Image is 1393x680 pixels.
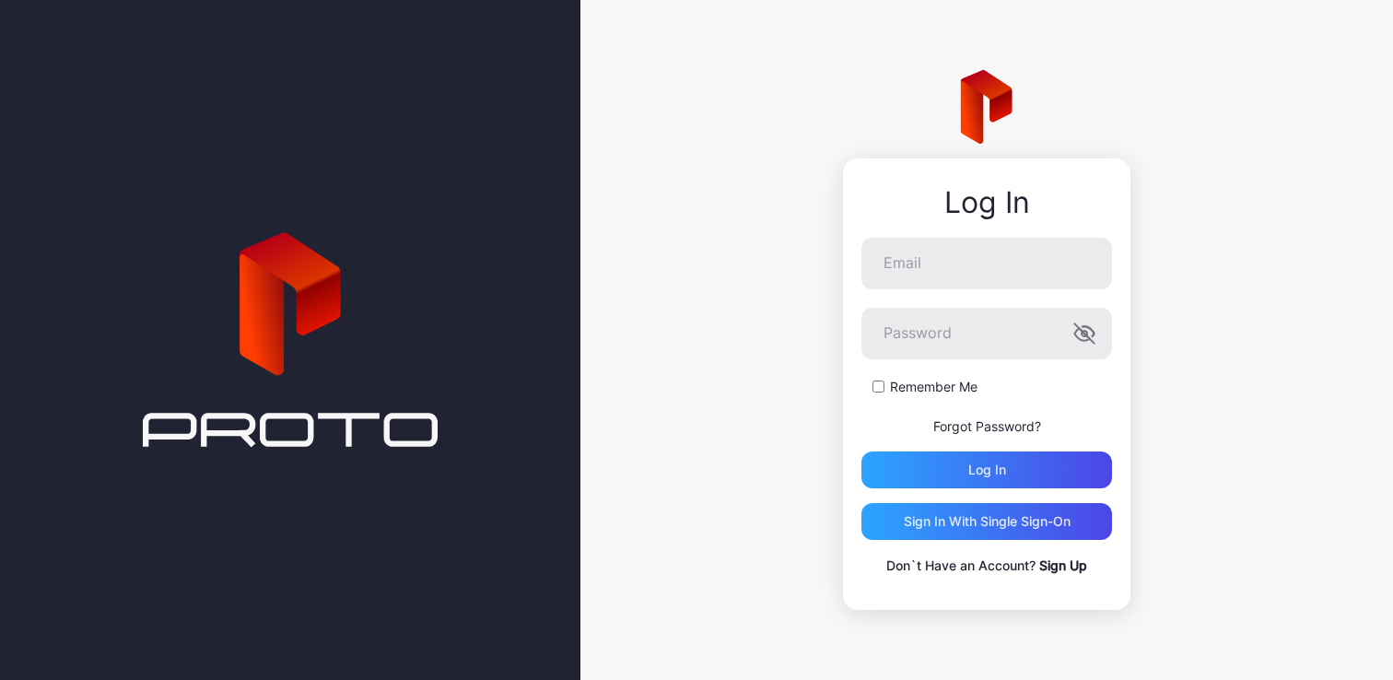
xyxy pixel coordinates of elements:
button: Password [1073,322,1095,345]
input: Email [861,238,1112,289]
p: Don`t Have an Account? [861,555,1112,577]
a: Sign Up [1039,557,1087,573]
input: Password [861,308,1112,359]
div: Sign in With Single Sign-On [904,514,1071,529]
div: Log In [861,186,1112,219]
a: Forgot Password? [933,418,1041,434]
button: Log in [861,451,1112,488]
div: Log in [968,463,1006,477]
label: Remember Me [890,378,977,396]
button: Sign in With Single Sign-On [861,503,1112,540]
